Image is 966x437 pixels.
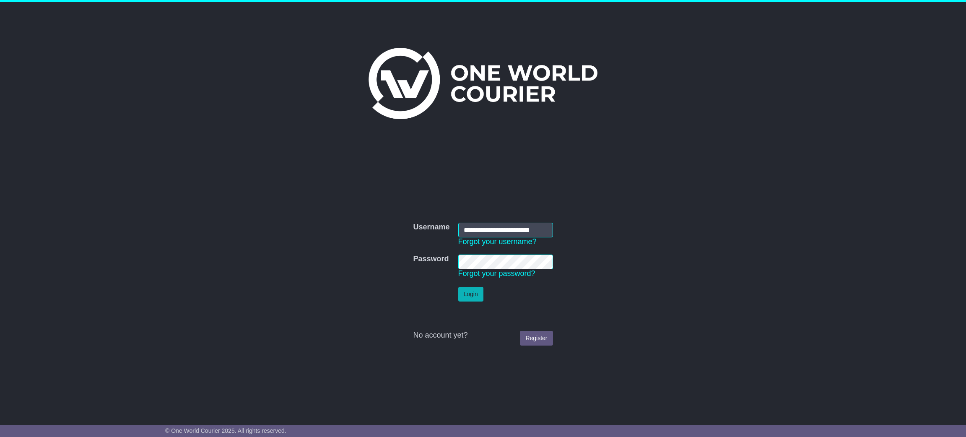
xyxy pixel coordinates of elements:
[165,427,286,434] span: © One World Courier 2025. All rights reserved.
[458,287,483,302] button: Login
[413,255,449,264] label: Password
[413,331,553,340] div: No account yet?
[369,48,597,119] img: One World
[413,223,449,232] label: Username
[520,331,553,346] a: Register
[458,237,537,246] a: Forgot your username?
[458,269,535,278] a: Forgot your password?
